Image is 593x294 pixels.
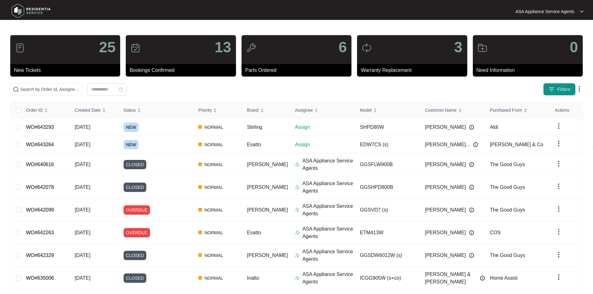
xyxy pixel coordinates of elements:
[576,85,583,93] img: dropdown arrow
[202,124,226,131] span: NORMAL
[425,161,466,168] span: [PERSON_NAME]
[355,267,420,290] td: ICGG905W (s+co)
[198,125,202,129] img: Vercel Logo
[555,228,562,236] img: dropdown arrow
[302,225,355,240] p: ASA Appliance Service Agents
[26,124,54,130] a: WO#643293
[295,162,300,167] img: Assigner Icon
[290,102,355,119] th: Assignee
[490,230,501,235] span: COS
[555,122,562,130] img: dropdown arrow
[557,86,570,93] span: Filters
[124,228,150,237] span: OVERDUE
[469,162,474,167] img: Info icon
[26,207,54,212] a: WO#642099
[555,160,562,167] img: dropdown arrow
[478,43,487,53] img: icon
[355,153,420,176] td: GGSFLW900B
[26,275,54,281] a: WO#635006
[75,107,101,114] span: Created Date
[355,176,420,199] td: GGSHPD800B
[425,252,466,259] span: [PERSON_NAME]
[124,160,147,169] span: CLOSED
[469,208,474,212] img: Info icon
[247,253,288,258] span: [PERSON_NAME]
[490,207,525,212] span: The Good Guys
[75,142,90,147] span: [DATE]
[469,230,474,235] img: Info icon
[425,271,477,286] span: [PERSON_NAME] & [PERSON_NAME]
[198,208,202,212] img: Vercel Logo
[515,8,574,15] p: ASA Appliance Service Agents
[302,180,355,195] p: ASA Appliance Service Agents
[198,253,202,257] img: Vercel Logo
[425,141,470,148] span: [PERSON_NAME]...
[124,251,147,260] span: CLOSED
[555,140,562,147] img: dropdown arrow
[70,102,119,119] th: Created Date
[75,162,90,167] span: [DATE]
[75,207,90,212] span: [DATE]
[9,2,53,20] img: residentia service logo
[469,185,474,190] img: Info icon
[543,83,576,96] button: filter iconFilters
[454,40,463,55] p: 3
[124,107,136,114] span: Status
[362,43,372,53] img: icon
[129,67,236,74] p: Bookings Confirmed
[425,206,466,214] span: [PERSON_NAME]
[555,273,562,281] img: dropdown arrow
[295,185,300,190] img: Assigner Icon
[245,67,351,74] p: Parts Ordered
[26,142,54,147] a: WO#643264
[26,184,54,190] a: WO#642078
[26,162,54,167] a: WO#640616
[198,162,202,166] img: Vercel Logo
[214,40,231,55] p: 13
[425,184,466,191] span: [PERSON_NAME]
[242,102,290,119] th: Brand
[490,124,498,130] span: Aldi
[124,140,139,149] span: NEW
[198,107,212,114] span: Priority
[295,124,355,131] p: Assign
[75,184,90,190] span: [DATE]
[490,253,525,258] span: The Good Guys
[247,207,288,212] span: [PERSON_NAME]
[295,253,300,258] img: Assigner Icon
[355,199,420,222] td: GGSVD7 (s)
[480,276,485,281] img: Info icon
[550,102,582,119] th: Actions
[548,86,555,92] img: filter icon
[295,276,300,281] img: Assigner Icon
[473,142,478,147] img: Info icon
[247,230,261,235] span: Esatto
[198,231,202,234] img: Vercel Logo
[295,230,300,235] img: Assigner Icon
[124,123,139,132] span: NEW
[490,184,525,190] span: The Good Guys
[198,142,202,146] img: Vercel Logo
[198,185,202,189] img: Vercel Logo
[490,162,525,167] span: The Good Guys
[21,102,70,119] th: Order ID
[124,205,150,215] span: OVERDUE
[490,275,518,281] span: Home Assist
[15,43,25,53] img: icon
[295,141,355,148] p: Assign
[295,107,313,114] span: Assignee
[555,251,562,258] img: dropdown arrow
[425,229,466,236] span: [PERSON_NAME]
[247,107,258,114] span: Brand
[130,43,140,53] img: icon
[26,230,54,235] a: WO#642263
[202,141,226,148] span: NORMAL
[490,142,544,147] span: [PERSON_NAME] & Co
[360,107,372,114] span: Model
[355,102,420,119] th: Model
[247,275,259,281] span: Inalto
[295,208,300,212] img: Assigner Icon
[490,107,522,114] span: Purchased From
[202,161,226,168] span: NORMAL
[75,253,90,258] span: [DATE]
